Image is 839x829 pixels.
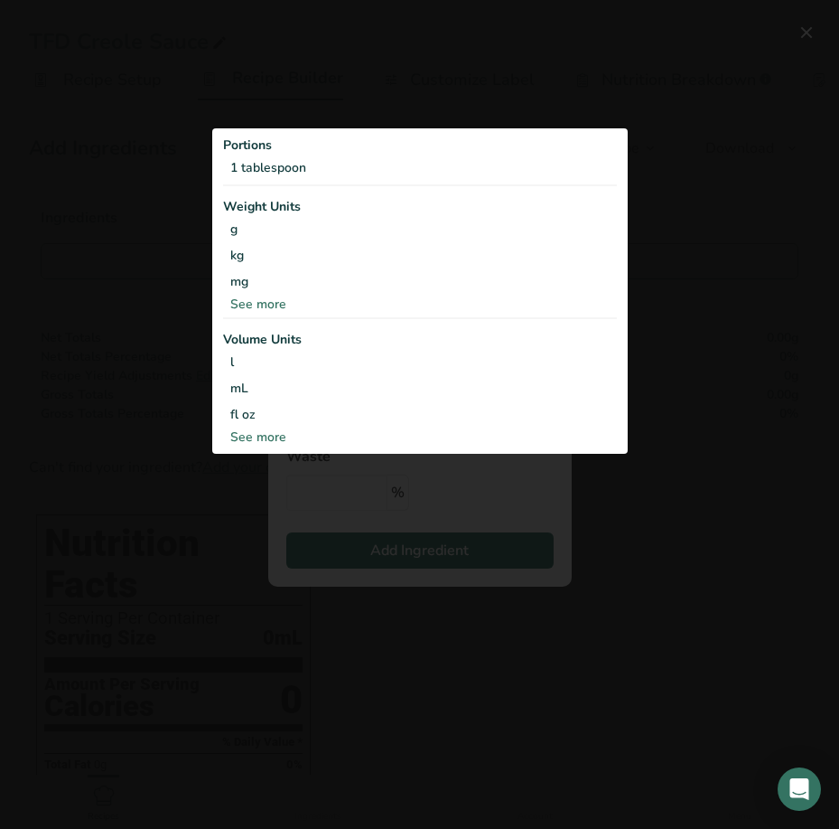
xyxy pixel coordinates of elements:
[223,197,617,216] div: Weight Units
[223,216,617,242] div: g
[230,353,610,372] div: l
[230,405,610,424] div: fl oz
[223,330,617,349] div: Volume Units
[223,295,617,314] div: See more
[223,242,617,268] div: kg
[230,379,610,398] div: mL
[778,768,821,811] div: Open Intercom Messenger
[223,268,617,295] div: mg
[223,428,617,447] div: See more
